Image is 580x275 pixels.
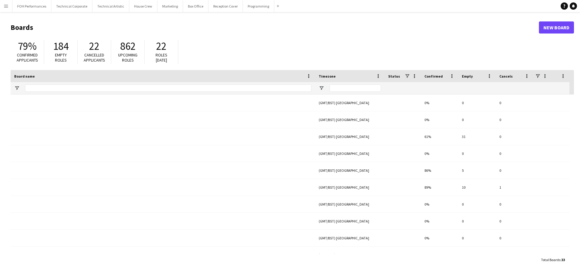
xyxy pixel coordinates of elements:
[14,74,35,78] span: Board name
[156,40,166,53] span: 22
[561,257,565,262] span: 33
[421,162,458,179] div: 86%
[315,145,385,162] div: (GMT/BST) [GEOGRAPHIC_DATA]
[315,162,385,179] div: (GMT/BST) [GEOGRAPHIC_DATA]
[458,213,496,229] div: 0
[243,0,274,12] button: Programming
[421,196,458,213] div: 0%
[18,40,37,53] span: 79%
[421,213,458,229] div: 0%
[496,230,533,246] div: 0
[496,111,533,128] div: 0
[421,230,458,246] div: 0%
[458,162,496,179] div: 5
[315,247,385,263] div: (GMT/BST) [GEOGRAPHIC_DATA]
[118,52,137,63] span: Upcoming roles
[319,74,336,78] span: Timezone
[458,196,496,213] div: 0
[11,23,539,32] h1: Boards
[315,213,385,229] div: (GMT/BST) [GEOGRAPHIC_DATA]
[315,179,385,196] div: (GMT/BST) [GEOGRAPHIC_DATA]
[421,179,458,196] div: 89%
[315,128,385,145] div: (GMT/BST) [GEOGRAPHIC_DATA]
[458,247,496,263] div: 0
[458,179,496,196] div: 10
[92,0,129,12] button: Technical Artistic
[539,21,574,34] a: New Board
[424,74,443,78] span: Confirmed
[129,0,157,12] button: House Crew
[541,254,565,266] div: :
[421,94,458,111] div: 0%
[315,230,385,246] div: (GMT/BST) [GEOGRAPHIC_DATA]
[156,52,167,63] span: Roles [DATE]
[25,85,311,92] input: Board name Filter Input
[458,94,496,111] div: 0
[388,74,400,78] span: Status
[462,74,473,78] span: Empty
[330,85,381,92] input: Timezone Filter Input
[421,128,458,145] div: 61%
[89,40,99,53] span: 22
[315,111,385,128] div: (GMT/BST) [GEOGRAPHIC_DATA]
[496,247,533,263] div: 7
[84,52,105,63] span: Cancelled applicants
[421,145,458,162] div: 0%
[458,145,496,162] div: 0
[458,128,496,145] div: 31
[208,0,243,12] button: Reception Cover
[53,40,69,53] span: 184
[51,0,92,12] button: Technical Corporate
[14,85,20,91] button: Open Filter Menu
[458,230,496,246] div: 0
[421,247,458,263] div: 89%
[496,145,533,162] div: 0
[120,40,136,53] span: 862
[541,257,560,262] span: Total Boards
[496,179,533,196] div: 1
[499,74,513,78] span: Cancels
[183,0,208,12] button: Box Office
[17,52,38,63] span: Confirmed applicants
[421,111,458,128] div: 0%
[496,213,533,229] div: 0
[496,162,533,179] div: 0
[315,94,385,111] div: (GMT/BST) [GEOGRAPHIC_DATA]
[319,85,324,91] button: Open Filter Menu
[315,196,385,213] div: (GMT/BST) [GEOGRAPHIC_DATA]
[157,0,183,12] button: Marketing
[496,196,533,213] div: 0
[12,0,51,12] button: FOH Performances
[496,94,533,111] div: 0
[458,111,496,128] div: 0
[496,128,533,145] div: 0
[55,52,67,63] span: Empty roles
